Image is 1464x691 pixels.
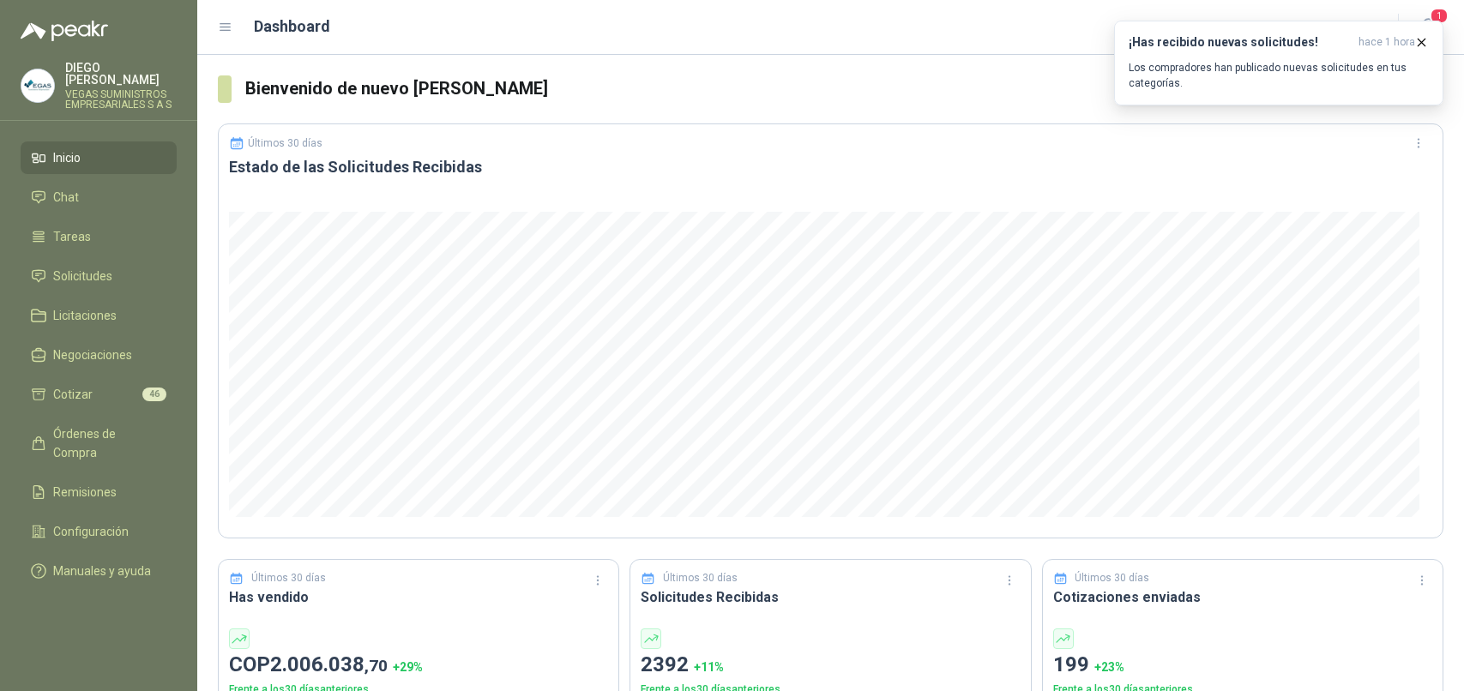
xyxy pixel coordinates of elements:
[1430,8,1449,24] span: 1
[21,299,177,332] a: Licitaciones
[53,522,129,541] span: Configuración
[1114,21,1443,105] button: ¡Has recibido nuevas solicitudes!hace 1 hora Los compradores han publicado nuevas solicitudes en ...
[21,339,177,371] a: Negociaciones
[53,483,117,502] span: Remisiones
[1129,60,1429,91] p: Los compradores han publicado nuevas solicitudes en tus categorías.
[229,157,1432,177] h3: Estado de las Solicitudes Recibidas
[1094,660,1124,674] span: + 23 %
[53,227,91,246] span: Tareas
[65,89,177,110] p: VEGAS SUMINISTROS EMPRESARIALES S A S
[1359,35,1415,50] span: hace 1 hora
[663,570,738,586] p: Últimos 30 días
[53,345,132,364] span: Negociaciones
[21,181,177,213] a: Chat
[53,562,151,580] span: Manuales y ayuda
[254,15,330,39] h1: Dashboard
[53,188,79,207] span: Chat
[364,656,388,676] span: ,70
[21,69,54,102] img: Company Logo
[694,660,724,674] span: + 11 %
[21,476,177,508] a: Remisiones
[21,418,177,469] a: Órdenes de Compra
[1075,570,1149,586] p: Últimos 30 días
[229,649,608,682] p: COP
[245,75,1443,102] h3: Bienvenido de nuevo [PERSON_NAME]
[21,515,177,548] a: Configuración
[21,141,177,174] a: Inicio
[1129,35,1352,50] h3: ¡Has recibido nuevas solicitudes!
[53,306,117,325] span: Licitaciones
[229,586,608,608] h3: Has vendido
[65,62,177,86] p: DIEGO [PERSON_NAME]
[142,388,166,401] span: 46
[21,260,177,292] a: Solicitudes
[270,652,388,676] span: 2.006.038
[21,21,108,41] img: Logo peakr
[21,378,177,411] a: Cotizar46
[248,137,322,149] p: Últimos 30 días
[53,385,93,404] span: Cotizar
[1413,12,1443,43] button: 1
[641,586,1020,608] h3: Solicitudes Recibidas
[53,424,160,462] span: Órdenes de Compra
[53,267,112,285] span: Solicitudes
[53,148,81,167] span: Inicio
[393,660,423,674] span: + 29 %
[251,570,326,586] p: Últimos 30 días
[1053,649,1432,682] p: 199
[21,220,177,253] a: Tareas
[641,649,1020,682] p: 2392
[21,555,177,587] a: Manuales y ayuda
[1053,586,1432,608] h3: Cotizaciones enviadas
